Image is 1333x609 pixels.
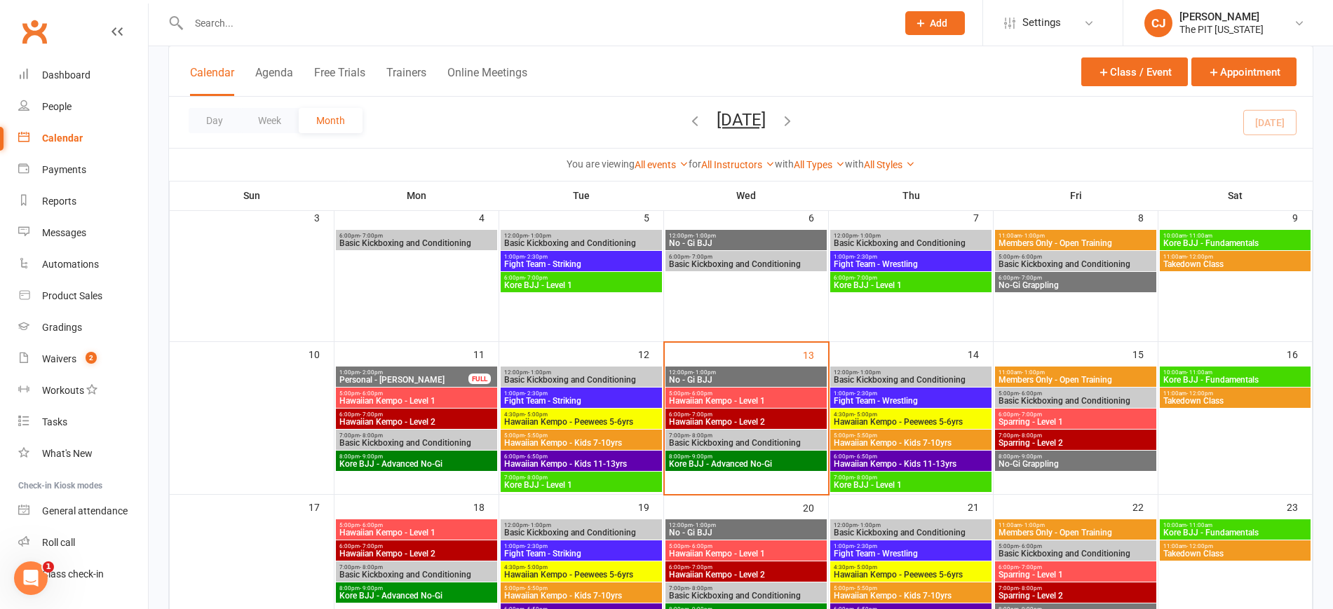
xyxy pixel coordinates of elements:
[1144,9,1172,37] div: CJ
[803,343,828,366] div: 13
[668,522,824,528] span: 12:00pm
[42,448,93,459] div: What's New
[968,342,993,365] div: 14
[525,390,548,397] span: - 2:30pm
[808,205,828,228] div: 6
[473,342,499,365] div: 11
[503,275,659,281] span: 6:00pm
[998,439,1153,447] span: Sparring - Level 2
[668,369,824,376] span: 12:00pm
[833,376,989,384] span: Basic Kickboxing and Conditioning
[998,549,1153,558] span: Basic Kickboxing and Conditioning
[854,390,877,397] span: - 2:30pm
[693,369,716,376] span: - 1:00pm
[479,205,499,228] div: 4
[567,158,635,170] strong: You are viewing
[503,376,659,384] span: Basic Kickboxing and Conditioning
[447,66,527,96] button: Online Meetings
[833,254,989,260] span: 1:00pm
[833,460,989,468] span: Hawaiian Kempo - Kids 11-13yrs
[360,233,383,239] span: - 7:00pm
[14,561,48,595] iframe: Intercom live chat
[998,528,1153,537] span: Members Only - Open Training
[1019,585,1042,591] span: - 8:00pm
[503,591,659,600] span: Hawaiian Kempo - Kids 7-10yrs
[339,543,494,549] span: 6:00pm
[854,254,877,260] span: - 2:30pm
[668,254,824,260] span: 6:00pm
[255,66,293,96] button: Agenda
[994,181,1158,210] th: Fri
[1022,522,1045,528] span: - 1:00pm
[833,474,989,481] span: 7:00pm
[1163,376,1308,384] span: Kore BJJ - Fundamentals
[314,66,365,96] button: Free Trials
[528,369,551,376] span: - 1:00pm
[1163,254,1308,260] span: 11:00am
[717,110,766,130] button: [DATE]
[1287,342,1312,365] div: 16
[1022,369,1045,376] span: - 1:00pm
[864,159,915,170] a: All Styles
[998,543,1153,549] span: 5:00pm
[854,564,877,570] span: - 5:00pm
[668,260,824,268] span: Basic Kickboxing and Conditioning
[833,233,989,239] span: 12:00pm
[503,411,659,418] span: 4:30pm
[339,522,494,528] span: 5:00pm
[1081,57,1188,86] button: Class / Event
[854,432,877,439] span: - 5:50pm
[1019,390,1042,397] span: - 6:00pm
[18,438,148,470] a: What's New
[18,343,148,375] a: Waivers 2
[668,570,824,579] span: Hawaiian Kempo - Level 2
[339,432,494,439] span: 7:00pm
[854,585,877,591] span: - 5:50pm
[1186,543,1213,549] span: - 12:00pm
[503,233,659,239] span: 12:00pm
[930,18,947,29] span: Add
[525,453,548,460] span: - 6:50pm
[854,474,877,481] span: - 8:00pm
[190,66,234,96] button: Calendar
[189,108,241,133] button: Day
[525,411,548,418] span: - 5:00pm
[503,254,659,260] span: 1:00pm
[339,411,494,418] span: 6:00pm
[794,159,845,170] a: All Types
[503,481,659,489] span: Kore BJJ - Level 1
[833,275,989,281] span: 6:00pm
[833,591,989,600] span: Hawaiian Kempo - Kids 7-10yrs
[668,564,824,570] span: 6:00pm
[42,290,102,301] div: Product Sales
[1163,528,1308,537] span: Kore BJJ - Fundamentals
[689,411,712,418] span: - 7:00pm
[528,233,551,239] span: - 1:00pm
[360,369,383,376] span: - 2:00pm
[833,411,989,418] span: 4:30pm
[503,369,659,376] span: 12:00pm
[42,227,86,238] div: Messages
[241,108,299,133] button: Week
[775,158,794,170] strong: with
[998,260,1153,268] span: Basic Kickboxing and Conditioning
[668,585,824,591] span: 7:00pm
[668,376,824,384] span: No - Gi BJJ
[1186,369,1212,376] span: - 11:00am
[833,432,989,439] span: 5:00pm
[339,397,494,405] span: Hawaiian Kempo - Level 1
[309,495,334,518] div: 17
[339,453,494,460] span: 8:00pm
[998,591,1153,600] span: Sparring - Level 2
[42,322,82,333] div: Gradings
[339,570,494,579] span: Basic Kickboxing and Conditioning
[833,585,989,591] span: 5:00pm
[1163,369,1308,376] span: 10:00am
[858,522,881,528] span: - 1:00pm
[1158,181,1313,210] th: Sat
[635,159,689,170] a: All events
[18,312,148,343] a: Gradings
[1163,522,1308,528] span: 10:00am
[833,564,989,570] span: 4:30pm
[314,205,334,228] div: 3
